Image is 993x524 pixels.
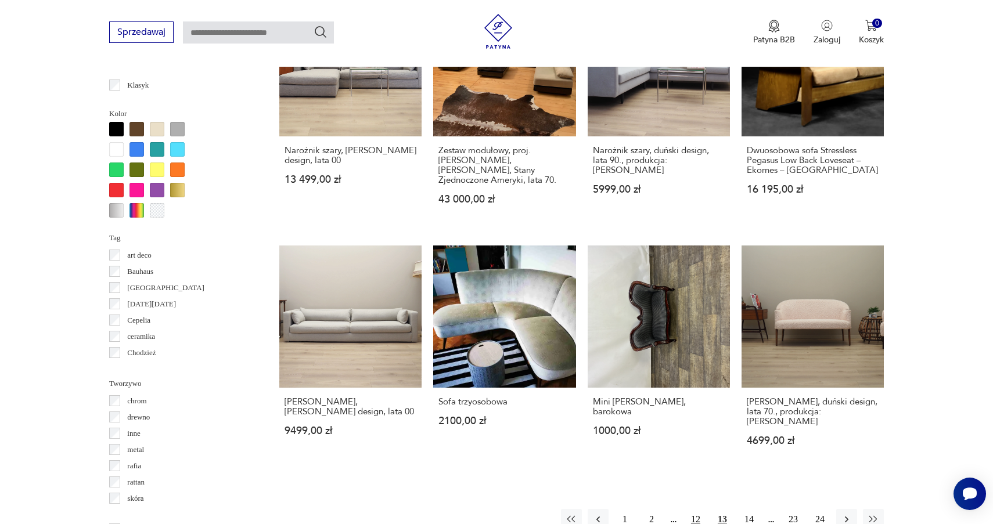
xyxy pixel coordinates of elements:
p: Ćmielów [127,363,155,375]
div: 0 [872,19,882,28]
p: tkanina [127,508,149,521]
p: [DATE][DATE] [127,298,176,310]
h3: Mini [PERSON_NAME], barokowa [593,397,725,417]
p: rattan [127,476,145,489]
h3: Narożnik szary, [PERSON_NAME] design, lata 00 [285,146,416,165]
button: Zaloguj [814,20,840,45]
button: Sprzedawaj [109,21,174,43]
p: Patyna B2B [753,34,795,45]
p: Tworzywo [109,377,251,390]
h3: Narożnik szary, duński design, lata 90., produkcja: [PERSON_NAME] [593,146,725,175]
p: drewno [127,411,150,424]
a: Mini sofka ludwikowska, barokowaMini [PERSON_NAME], barokowa1000,00 zł [588,245,730,468]
p: [GEOGRAPHIC_DATA] [127,281,204,294]
p: Kolor [109,107,251,120]
a: Sprzedawaj [109,29,174,37]
button: 0Koszyk [859,20,884,45]
p: 5999,00 zł [593,185,725,194]
p: Chodzież [127,346,156,359]
p: Cepelia [127,314,150,327]
p: 43 000,00 zł [438,194,570,204]
h3: Zestaw modułowy, proj. [PERSON_NAME], [PERSON_NAME], Stany Zjednoczone Ameryki, lata 70. [438,146,570,185]
h3: [PERSON_NAME], duński design, lata 70., produkcja: [PERSON_NAME] [747,397,879,427]
p: Tag [109,232,251,244]
img: Patyna - sklep z meblami i dekoracjami vintage [481,14,516,49]
a: Ikona medaluPatyna B2B [753,20,795,45]
img: Ikonka użytkownika [821,20,833,31]
a: Sofa szara, skandynawski design, lata 00[PERSON_NAME], [PERSON_NAME] design, lata 009499,00 zł [279,245,422,468]
a: Sofa trzyosobowaSofa trzyosobowa2100,00 zł [433,245,575,468]
p: chrom [127,395,146,407]
p: 16 195,00 zł [747,185,879,194]
p: metal [127,443,144,456]
p: rafia [127,460,141,472]
h3: Dwuosobowa sofa Stressless Pegasus Low Back Loveseat – Ekornes – [GEOGRAPHIC_DATA] [747,146,879,175]
button: Szukaj [314,25,328,39]
p: Bauhaus [127,265,153,278]
p: Zaloguj [814,34,840,45]
img: Ikona medalu [768,20,780,32]
p: inne [127,427,140,440]
p: ceramika [127,330,155,343]
p: Klasyk [127,79,149,92]
h3: [PERSON_NAME], [PERSON_NAME] design, lata 00 [285,397,416,417]
iframe: Smartsupp widget button [954,478,986,510]
p: art deco [127,249,152,262]
p: Koszyk [859,34,884,45]
p: 13 499,00 zł [285,175,416,185]
p: 2100,00 zł [438,416,570,426]
h3: Sofa trzyosobowa [438,397,570,407]
p: 9499,00 zł [285,426,416,436]
button: Patyna B2B [753,20,795,45]
p: 4699,00 zł [747,436,879,446]
p: skóra [127,492,143,505]
a: Sofa kremowa, duński design, lata 70., produkcja: Dania[PERSON_NAME], duński design, lata 70., pr... [742,245,884,468]
p: 1000,00 zł [593,426,725,436]
img: Ikona koszyka [865,20,877,31]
